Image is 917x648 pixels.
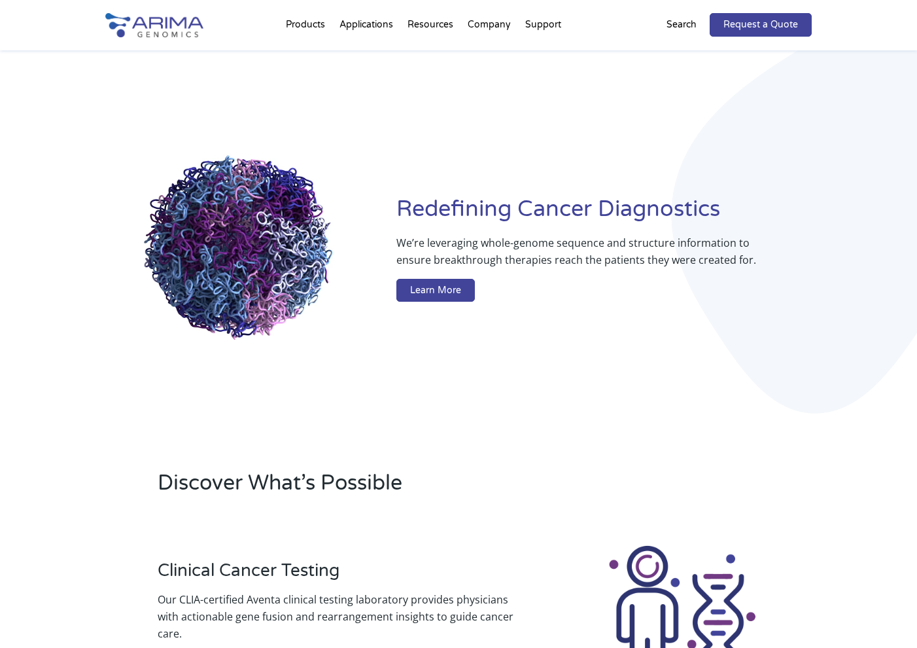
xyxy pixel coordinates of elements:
[396,234,759,279] p: We’re leveraging whole-genome sequence and structure information to ensure breakthrough therapies...
[158,469,625,508] h2: Discover What’s Possible
[396,194,812,234] h1: Redefining Cancer Diagnostics
[396,279,475,302] a: Learn More
[852,585,917,648] iframe: Chat Widget
[158,560,513,591] h3: Clinical Cancer Testing
[710,13,812,37] a: Request a Quote
[158,591,513,642] p: Our CLIA-certified Aventa clinical testing laboratory provides physicians with actionable gene fu...
[666,16,697,33] p: Search
[105,13,203,37] img: Arima-Genomics-logo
